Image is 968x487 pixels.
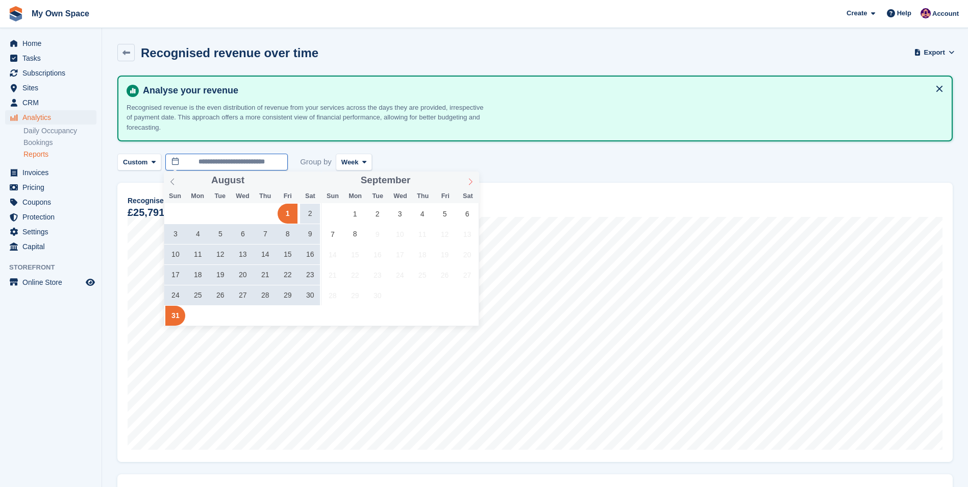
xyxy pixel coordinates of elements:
span: Sun [164,193,186,200]
span: Sat [299,193,321,200]
a: Reports [23,150,96,159]
a: Bookings [23,138,96,148]
span: Sat [457,193,479,200]
span: August 30, 2025 [300,285,320,305]
span: September 23, 2025 [367,265,387,285]
p: Recognised revenue is the even distribution of revenue from your services across the days they ar... [127,103,484,133]
img: stora-icon-8386f47178a22dfd0bd8f6a31ec36ba5ce8667c1dd55bd0f319d3a0aa187defe.svg [8,6,23,21]
span: Week [341,157,359,167]
a: menu [5,36,96,51]
span: Home [22,36,84,51]
span: September 7, 2025 [322,224,342,244]
span: Tue [209,193,231,200]
a: menu [5,210,96,224]
span: Online Store [22,275,84,289]
span: August 17, 2025 [165,265,185,285]
span: September 2, 2025 [367,204,387,224]
span: August 18, 2025 [188,265,208,285]
span: Recognised revenue [128,196,197,206]
span: August 2, 2025 [300,204,320,224]
a: menu [5,110,96,125]
span: Export [924,47,945,58]
span: Coupons [22,195,84,209]
span: August 4, 2025 [188,224,208,244]
span: Wed [389,193,411,200]
a: Daily Occupancy [23,126,96,136]
span: August 11, 2025 [188,245,208,264]
span: September 26, 2025 [435,265,455,285]
span: September 4, 2025 [412,204,432,224]
span: August 5, 2025 [210,224,230,244]
span: August 31, 2025 [165,306,185,326]
span: September 5, 2025 [435,204,455,224]
span: Tasks [22,51,84,65]
span: Sun [321,193,344,200]
span: August 6, 2025 [233,224,253,244]
span: September 17, 2025 [390,245,410,264]
span: September 22, 2025 [345,265,365,285]
span: Group by [300,154,332,171]
span: September 20, 2025 [457,245,477,264]
img: Sergio Tartaglia [921,8,931,18]
span: Tue [366,193,389,200]
span: September 24, 2025 [390,265,410,285]
span: Mon [344,193,366,200]
span: August 8, 2025 [278,224,297,244]
span: September 16, 2025 [367,245,387,264]
button: Week [336,154,372,171]
h2: Recognised revenue over time [141,46,318,60]
a: menu [5,180,96,194]
span: August 13, 2025 [233,245,253,264]
h4: Analyse your revenue [139,85,944,96]
span: September 21, 2025 [322,265,342,285]
a: My Own Space [28,5,93,22]
span: August 26, 2025 [210,285,230,305]
span: August 27, 2025 [233,285,253,305]
span: September 12, 2025 [435,224,455,244]
span: September 1, 2025 [345,204,365,224]
span: September 9, 2025 [367,224,387,244]
span: Storefront [9,262,102,273]
span: Invoices [22,165,84,180]
a: menu [5,195,96,209]
a: menu [5,239,96,254]
a: menu [5,66,96,80]
span: September 25, 2025 [412,265,432,285]
span: CRM [22,95,84,110]
span: Thu [254,193,276,200]
span: August 7, 2025 [255,224,275,244]
span: August 19, 2025 [210,265,230,285]
span: Custom [123,157,147,167]
span: September 28, 2025 [322,285,342,305]
span: August 24, 2025 [165,285,185,305]
span: August 25, 2025 [188,285,208,305]
span: September [361,176,411,185]
a: menu [5,165,96,180]
span: Settings [22,225,84,239]
span: September 11, 2025 [412,224,432,244]
span: Capital [22,239,84,254]
span: August 15, 2025 [278,245,297,264]
span: Fri [277,193,299,200]
span: August 9, 2025 [300,224,320,244]
a: menu [5,95,96,110]
span: September 6, 2025 [457,204,477,224]
span: September 13, 2025 [457,224,477,244]
a: menu [5,81,96,95]
span: Fri [434,193,457,200]
span: September 10, 2025 [390,224,410,244]
span: September 8, 2025 [345,224,365,244]
span: August 12, 2025 [210,245,230,264]
a: Preview store [84,276,96,288]
span: September 27, 2025 [457,265,477,285]
span: August 3, 2025 [165,224,185,244]
span: Thu [411,193,434,200]
span: September 3, 2025 [390,204,410,224]
span: Analytics [22,110,84,125]
button: Custom [117,154,161,171]
span: September 19, 2025 [435,245,455,264]
span: August [211,176,244,185]
span: Wed [231,193,254,200]
span: August 1, 2025 [278,204,297,224]
span: September 29, 2025 [345,285,365,305]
